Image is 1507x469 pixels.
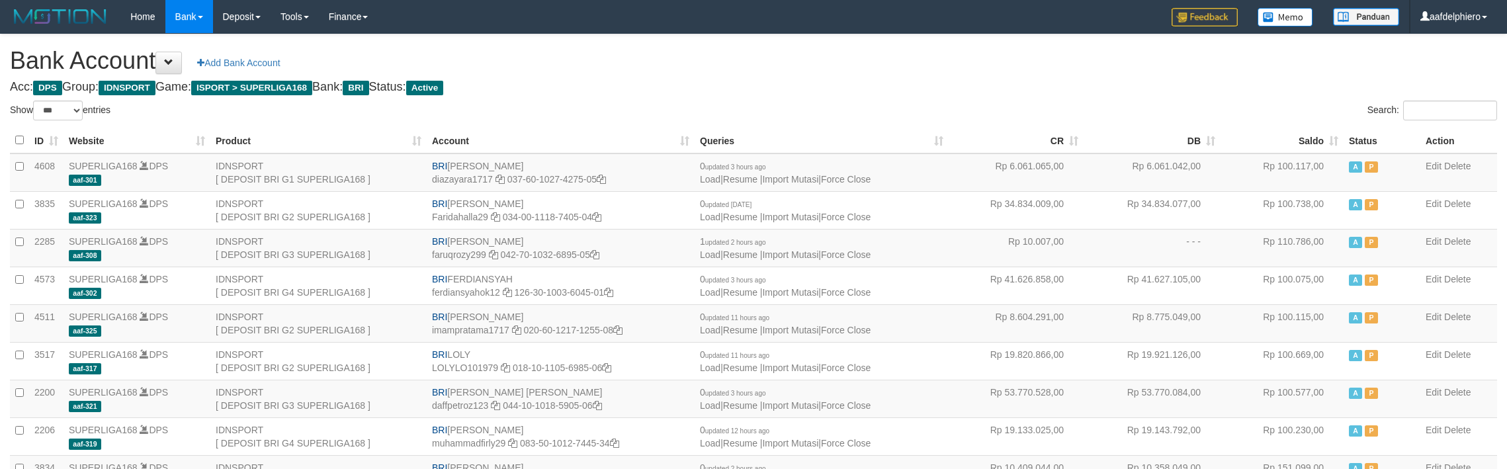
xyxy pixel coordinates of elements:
span: aaf-321 [69,401,101,412]
span: updated 11 hours ago [705,352,769,359]
span: Active [1349,161,1362,173]
td: - - - [1084,229,1221,267]
span: | | | [700,236,871,260]
a: Force Close [821,249,871,260]
td: IDNSPORT [ DEPOSIT BRI G4 SUPERLIGA168 ] [210,267,427,304]
a: Force Close [821,438,871,448]
a: Edit [1426,161,1442,171]
a: faruqrozy299 [432,249,486,260]
td: 2206 [29,417,64,455]
a: Import Mutasi [762,325,818,335]
th: Website: activate to sort column ascending [64,128,210,153]
td: 4511 [29,304,64,342]
a: Delete [1444,161,1471,171]
span: aaf-302 [69,288,101,299]
a: Edit [1426,387,1442,398]
td: Rp 110.786,00 [1221,229,1344,267]
span: aaf-323 [69,212,101,224]
a: Force Close [821,362,871,373]
a: Copy daffpetroz123 to clipboard [491,400,500,411]
a: Delete [1444,387,1471,398]
span: | | | [700,387,871,411]
a: Copy 034001118740504 to clipboard [592,212,601,222]
td: Rp 19.820.866,00 [949,342,1084,380]
a: Edit [1426,312,1442,322]
a: daffpetroz123 [432,400,488,411]
span: aaf-325 [69,325,101,337]
a: SUPERLIGA168 [69,387,138,398]
td: IDNSPORT [ DEPOSIT BRI G3 SUPERLIGA168 ] [210,229,427,267]
span: Active [1349,237,1362,248]
td: Rp 19.143.792,00 [1084,417,1221,455]
a: Copy 083501012744534 to clipboard [610,438,619,448]
span: Active [1349,275,1362,286]
a: ferdiansyahok12 [432,287,500,298]
td: Rp 41.626.858,00 [949,267,1084,304]
a: Resume [723,400,757,411]
a: Copy LOLYLO101979 to clipboard [501,362,510,373]
a: Resume [723,249,757,260]
td: DPS [64,304,210,342]
a: Copy ferdiansyahok12 to clipboard [503,287,512,298]
span: Paused [1365,199,1378,210]
th: DB: activate to sort column ascending [1084,128,1221,153]
a: Copy faruqrozy299 to clipboard [489,249,498,260]
a: Force Close [821,174,871,185]
a: Import Mutasi [762,400,818,411]
td: Rp 19.133.025,00 [949,417,1084,455]
a: Resume [723,362,757,373]
a: Resume [723,325,757,335]
td: [PERSON_NAME] 037-60-1027-4275-05 [427,153,695,192]
span: aaf-319 [69,439,101,450]
span: 0 [700,425,769,435]
a: Copy imampratama1717 to clipboard [512,325,521,335]
td: [PERSON_NAME] [PERSON_NAME] 044-10-1018-5905-06 [427,380,695,417]
span: Paused [1365,350,1378,361]
td: 3517 [29,342,64,380]
span: BRI [432,274,447,284]
a: Copy 018101105698506 to clipboard [602,362,611,373]
th: Queries: activate to sort column ascending [695,128,949,153]
a: Force Close [821,325,871,335]
a: Import Mutasi [762,174,818,185]
span: | | | [700,425,871,448]
span: 0 [700,161,766,171]
td: [PERSON_NAME] 083-50-1012-7445-34 [427,417,695,455]
td: Rp 53.770.084,00 [1084,380,1221,417]
td: DPS [64,229,210,267]
img: panduan.png [1333,8,1399,26]
span: Paused [1365,237,1378,248]
label: Search: [1367,101,1497,120]
a: Edit [1426,236,1442,247]
span: Active [1349,388,1362,399]
td: 2200 [29,380,64,417]
span: aaf-301 [69,175,101,186]
th: CR: activate to sort column ascending [949,128,1084,153]
td: Rp 41.627.105,00 [1084,267,1221,304]
span: BRI [432,387,447,398]
span: Paused [1365,425,1378,437]
a: Edit [1426,274,1442,284]
td: Rp 6.061.065,00 [949,153,1084,192]
span: BRI [343,81,368,95]
td: [PERSON_NAME] 042-70-1032-6895-05 [427,229,695,267]
a: Load [700,249,720,260]
span: | | | [700,312,871,335]
td: Rp 34.834.077,00 [1084,191,1221,229]
a: Load [700,362,720,373]
a: SUPERLIGA168 [69,349,138,360]
span: | | | [700,274,871,298]
span: BRI [432,349,447,360]
td: Rp 19.921.126,00 [1084,342,1221,380]
a: Edit [1426,198,1442,209]
td: Rp 8.604.291,00 [949,304,1084,342]
a: Force Close [821,400,871,411]
td: LOLY 018-10-1105-6985-06 [427,342,695,380]
h4: Acc: Group: Game: Bank: Status: [10,81,1497,94]
a: Add Bank Account [189,52,288,74]
span: 0 [700,349,769,360]
a: SUPERLIGA168 [69,198,138,209]
a: Copy diazayara1717 to clipboard [495,174,505,185]
span: updated 12 hours ago [705,427,769,435]
img: MOTION_logo.png [10,7,110,26]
